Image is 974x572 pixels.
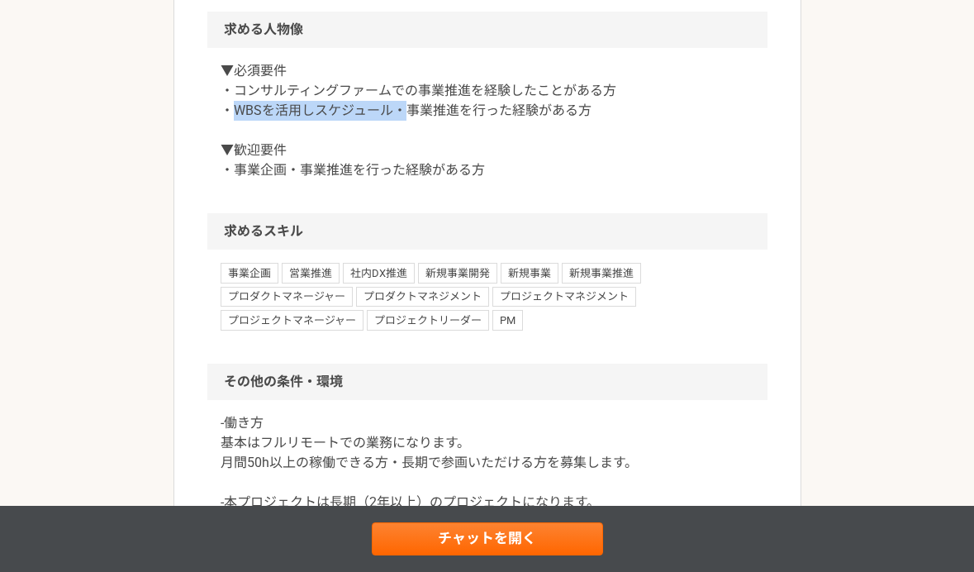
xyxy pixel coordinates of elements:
[221,263,278,283] span: 事業企画
[367,310,489,330] span: プロジェクトリーダー
[221,287,353,307] span: プロダクトマネージャー
[221,413,754,512] p: -働き方 基本はフルリモートでの業務になります。 月間50h以上の稼働できる方・長期で参画いただける方を募集します。 -本プロジェクトは長期（2年以上）のプロジェクトになります。
[207,213,767,250] h2: 求めるスキル
[418,263,497,283] span: 新規事業開発
[207,364,767,400] h2: その他の条件・環境
[492,310,523,330] span: PM
[562,263,641,283] span: 新規事業推進
[501,263,558,283] span: 新規事業
[372,522,603,555] a: チャットを開く
[343,263,415,283] span: 社内DX推進
[221,310,363,330] span: プロジェクトマネージャー
[356,287,489,307] span: プロダクトマネジメント
[282,263,340,283] span: 営業推進
[492,287,636,307] span: プロジェクトマネジメント
[221,61,754,180] p: ▼必須要件 ・コンサルティングファームでの事業推進を経験したことがある方 ・WBSを活用しスケジュール・事業推進を行った経験がある方 ▼歓迎要件 ・事業企画・事業推進を行った経験がある方
[207,12,767,48] h2: 求める人物像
